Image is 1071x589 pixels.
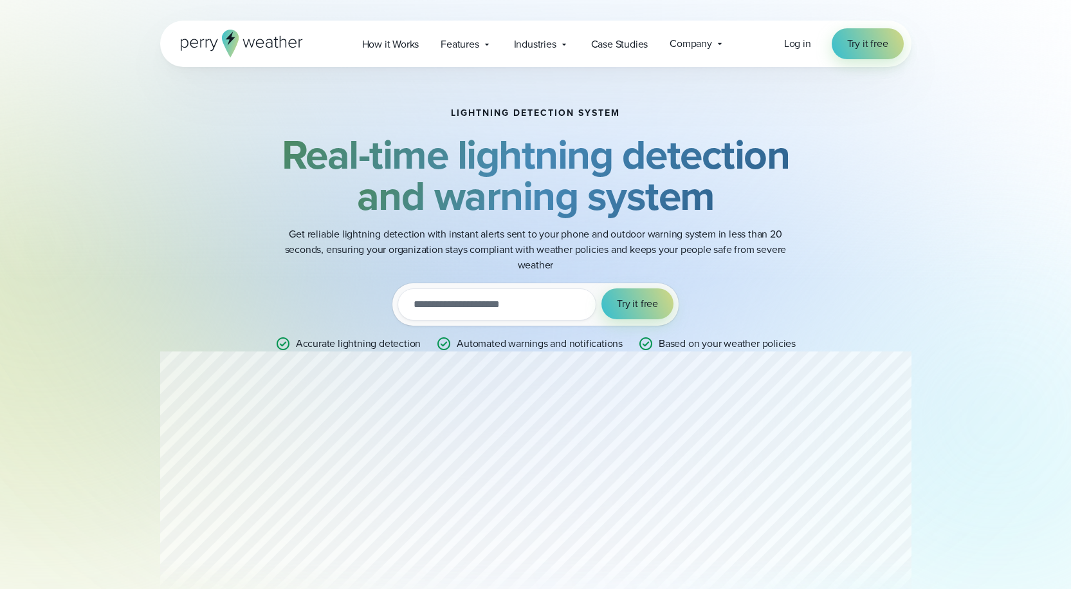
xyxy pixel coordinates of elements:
a: Case Studies [580,31,659,57]
span: Try it free [847,36,888,51]
a: Log in [784,36,811,51]
p: Based on your weather policies [659,336,796,351]
a: How it Works [351,31,430,57]
p: Accurate lightning detection [296,336,421,351]
span: Try it free [617,296,658,312]
h1: Lightning detection system [451,108,620,118]
a: Try it free [832,28,904,59]
span: Company [670,36,712,51]
button: Try it free [601,288,673,319]
span: Industries [514,37,556,52]
strong: Real-time lightning detection and warning system [282,124,790,226]
p: Automated warnings and notifications [457,336,623,351]
span: Features [441,37,479,52]
p: Get reliable lightning detection with instant alerts sent to your phone and outdoor warning syste... [279,227,793,273]
span: Case Studies [591,37,648,52]
span: How it Works [362,37,419,52]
